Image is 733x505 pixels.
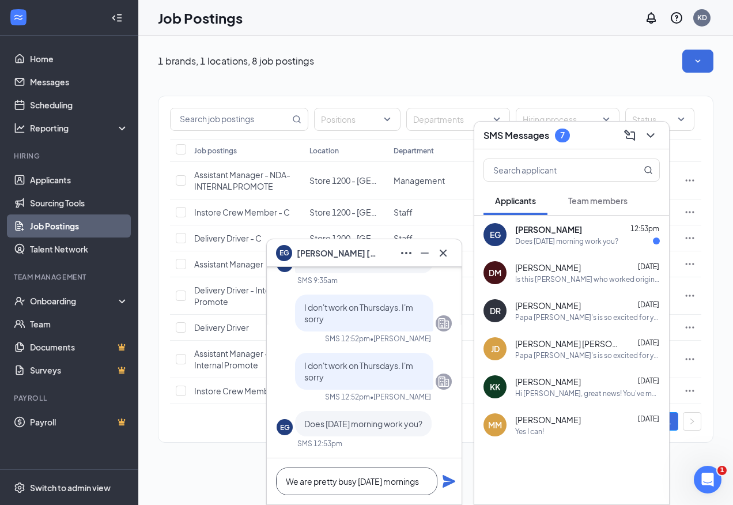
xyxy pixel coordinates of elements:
svg: Plane [442,474,456,488]
span: [DATE] [638,414,659,423]
div: Team Management [14,272,126,282]
div: SMS 12:52pm [325,334,370,344]
button: right [683,412,701,431]
svg: Ellipses [684,232,696,244]
span: Does [DATE] morning work you? [304,419,422,429]
span: [PERSON_NAME] [515,376,581,387]
h1: Job Postings [158,8,243,28]
span: [PERSON_NAME] [515,414,581,425]
span: Assistant Manager - NDA- INTERNAL PROMOTE [194,169,290,191]
th: [DATE] [473,139,557,162]
a: PayrollCrown [30,410,129,434]
span: right [689,418,696,425]
a: Home [30,47,129,70]
div: Yes I can! [515,427,544,436]
span: 1 [717,466,727,475]
span: Team members [568,195,628,206]
td: Management [388,162,472,199]
svg: Ellipses [684,258,696,270]
span: Instore Crew Member [194,386,277,396]
svg: Ellipses [684,322,696,333]
button: ChevronDown [641,126,660,145]
a: Job Postings [30,214,129,238]
span: Delivery Driver - Internal Promote [194,285,284,307]
div: Location [309,146,339,156]
svg: MagnifyingGlass [292,115,301,124]
span: [PERSON_NAME] [515,224,582,235]
div: Does [DATE] morning work you? [515,236,618,246]
button: Cross [434,244,452,262]
div: Reporting [30,122,129,134]
span: Applicants [495,195,536,206]
div: Hi [PERSON_NAME], great news! You've moved to the next stage of the application. We'd like to inv... [515,389,660,398]
svg: Minimize [418,246,432,260]
span: Staff [394,207,413,217]
button: Ellipses [397,244,415,262]
svg: Cross [436,246,450,260]
td: Store 1200 - Olive Branch [304,225,388,251]
svg: Company [437,375,451,389]
a: Scheduling [30,93,129,116]
button: Minimize [415,244,434,262]
td: Store 1200 - Olive Branch [304,162,388,199]
svg: Ellipses [684,175,696,186]
span: Assistant Manager - Internal Promote [194,348,269,370]
div: KD [697,13,707,22]
span: • [PERSON_NAME] [370,392,431,402]
div: Onboarding [30,295,119,307]
svg: Ellipses [684,290,696,302]
span: [DATE] [638,262,659,271]
div: KK [490,381,500,393]
div: Papa [PERSON_NAME]'s is so excited for you to join our team! Do you know anyone else who might be... [515,351,660,360]
td: Store 1200 - Olive Branch [304,199,388,225]
svg: Company [437,316,451,330]
span: Instore Crew Member - C [194,207,290,217]
svg: Settings [14,482,25,493]
span: [PERSON_NAME] [PERSON_NAME] [297,247,377,259]
div: SMS 9:35am [297,276,338,285]
span: [PERSON_NAME] [515,300,581,311]
svg: ComposeMessage [623,129,637,142]
div: Payroll [14,393,126,403]
div: Hiring [14,151,126,161]
input: Search job postings [171,108,290,130]
span: 12:53pm [630,224,659,233]
div: 7 [560,130,565,140]
span: Staff [394,233,413,243]
span: I don't work on Thursdays. I'm sorry [304,302,413,324]
span: Management [394,175,445,186]
button: SmallChevronDown [682,50,713,73]
a: Talent Network [30,238,129,261]
svg: SmallChevronDown [692,55,704,67]
svg: Ellipses [684,206,696,218]
p: 1 brands, 1 locations, 8 job postings [158,55,314,67]
svg: MagnifyingGlass [644,165,653,175]
a: DocumentsCrown [30,336,129,359]
span: I don't work on Thursdays. I'm sorry [304,360,413,382]
input: Search applicant [484,159,621,181]
div: Job postings [194,146,237,156]
a: Applicants [30,168,129,191]
div: EG [490,229,501,240]
svg: QuestionInfo [670,11,683,25]
svg: Analysis [14,122,25,134]
a: SurveysCrown [30,359,129,382]
div: EG [280,423,290,432]
td: Staff [388,199,472,225]
div: Is this [PERSON_NAME] who worked originally at the [GEOGRAPHIC_DATA] briefly in [DATE]? [515,274,660,284]
div: DR [490,305,501,316]
textarea: We are pretty busy [DATE] mornings [276,468,437,495]
div: SMS 12:53pm [297,439,342,449]
a: Team [30,312,129,336]
iframe: Intercom live chat [694,466,721,493]
td: Staff [388,225,472,251]
span: [DATE] [638,300,659,309]
a: Sourcing Tools [30,191,129,214]
svg: Ellipses [684,385,696,397]
span: Store 1200 - [GEOGRAPHIC_DATA] [309,233,441,243]
svg: UserCheck [14,295,25,307]
span: [PERSON_NAME] [PERSON_NAME] [515,338,619,349]
div: MM [488,419,502,431]
span: [DATE] [638,376,659,385]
